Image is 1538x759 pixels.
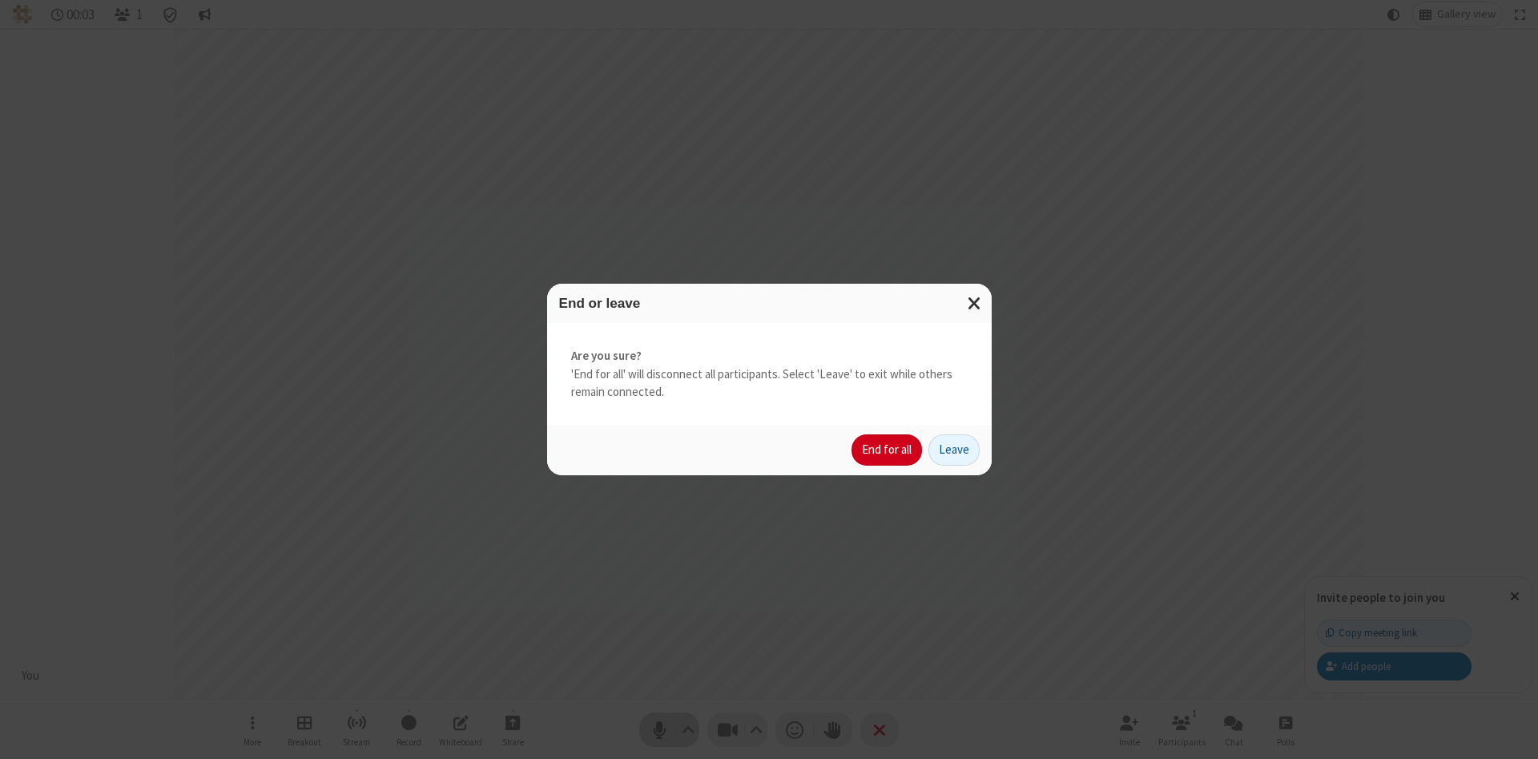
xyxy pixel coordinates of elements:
[559,296,980,311] h3: End or leave
[928,434,980,466] button: Leave
[571,347,968,365] strong: Are you sure?
[852,434,922,466] button: End for all
[958,284,992,323] button: Close modal
[547,323,992,426] div: 'End for all' will disconnect all participants. Select 'Leave' to exit while others remain connec...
